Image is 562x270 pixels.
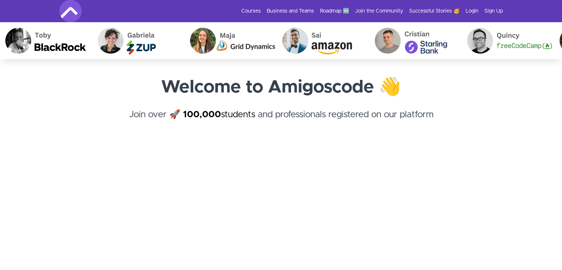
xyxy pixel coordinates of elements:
[161,78,401,96] strong: Welcome to Amigoscode 👋
[267,7,314,15] a: Business and Teams
[320,7,349,15] a: Roadmap 🆕
[184,22,276,59] img: Maja
[368,22,461,59] img: Cristian
[183,110,221,119] strong: 100,000
[461,22,553,59] img: Quincy
[466,7,478,15] a: Login
[484,7,503,15] a: Sign Up
[59,108,503,135] h4: Join over 🚀 and professionals registered on our platform
[276,22,368,59] img: Sai
[91,22,184,59] img: Gabriela
[355,7,403,15] a: Join the Community
[241,7,261,15] a: Courses
[409,7,460,15] a: Successful Stories 🥳
[183,110,255,119] a: 100,000students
